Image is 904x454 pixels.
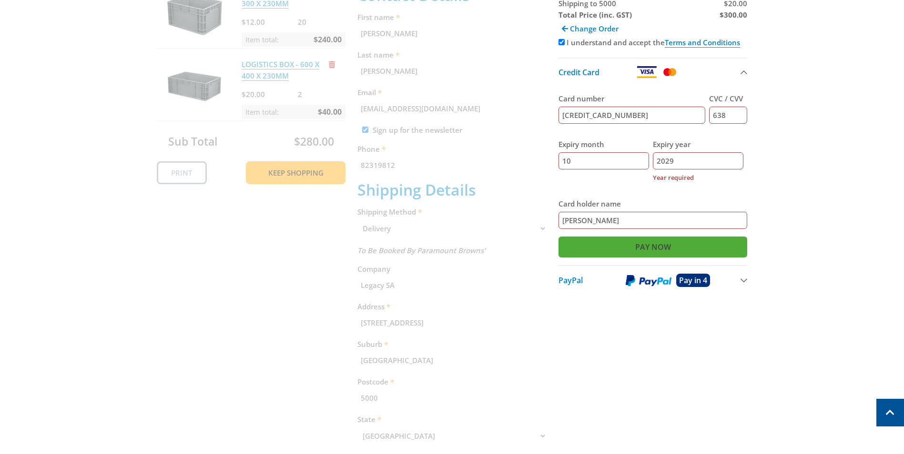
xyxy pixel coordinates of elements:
[559,265,748,295] button: PayPal Pay in 4
[626,275,671,286] img: PayPal
[559,198,748,209] label: Card holder name
[679,275,707,286] span: Pay in 4
[567,38,740,48] label: I understand and accept the
[559,20,622,37] a: Change Order
[709,93,747,104] label: CVC / CVV
[665,38,740,48] a: Terms and Conditions
[559,93,706,104] label: Card number
[559,10,632,20] strong: Total Price (inc. GST)
[559,58,748,86] button: Credit Card
[653,172,743,183] label: Year required
[720,10,747,20] strong: $300.00
[636,66,657,78] img: Visa
[653,152,743,169] input: YY
[559,275,583,286] span: PayPal
[559,138,649,150] label: Expiry month
[559,237,748,257] input: Pay Now
[559,67,599,78] span: Credit Card
[570,24,619,33] span: Change Order
[653,138,743,150] label: Expiry year
[559,39,565,45] input: Please accept the terms and conditions.
[559,152,649,169] input: MM
[661,66,678,78] img: Mastercard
